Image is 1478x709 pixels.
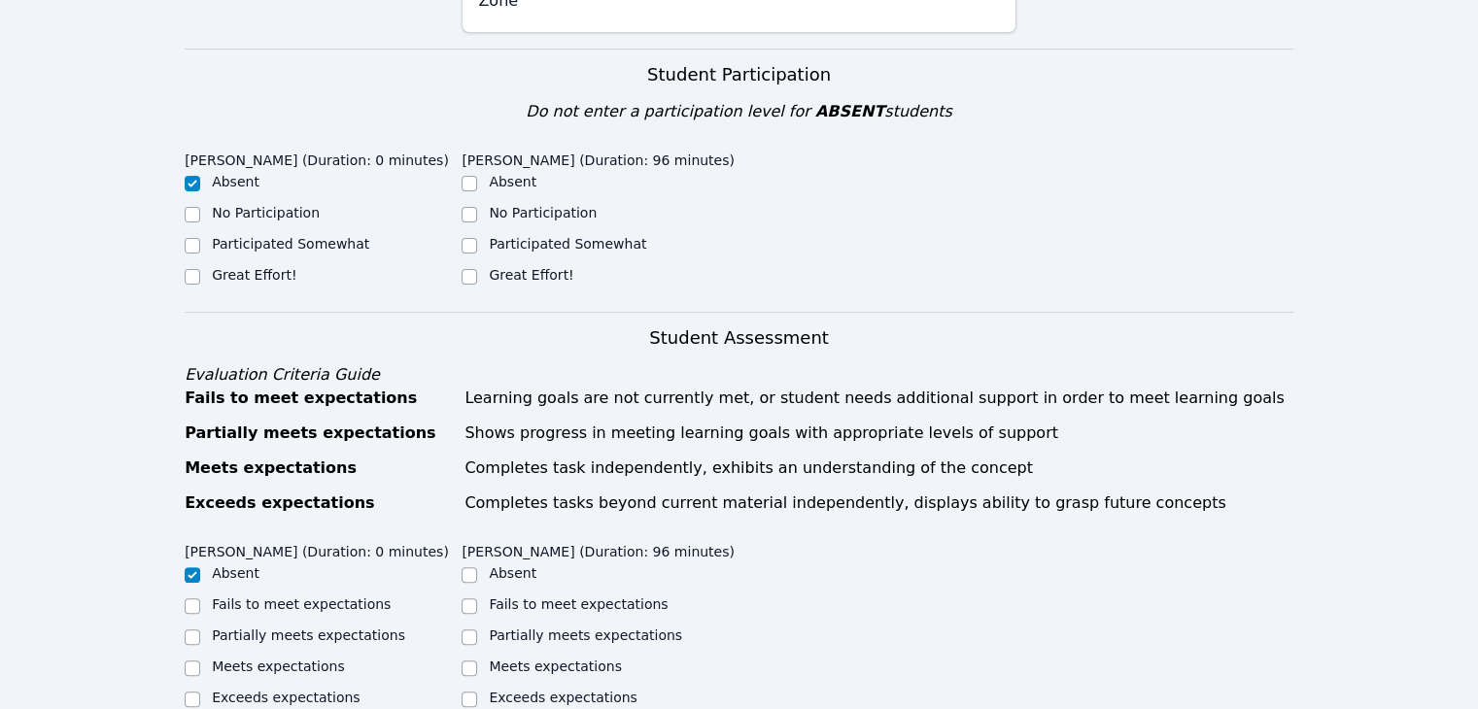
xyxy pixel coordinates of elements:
[185,491,453,515] div: Exceeds expectations
[489,627,682,643] label: Partially meets expectations
[212,565,259,581] label: Absent
[212,267,296,283] label: Great Effort!
[185,100,1293,123] div: Do not enter a participation level for students
[185,387,453,410] div: Fails to meet expectations
[464,422,1293,445] div: Shows progress in meeting learning goals with appropriate levels of support
[489,690,636,705] label: Exceeds expectations
[489,658,622,674] label: Meets expectations
[489,174,536,189] label: Absent
[185,534,449,563] legend: [PERSON_NAME] (Duration: 0 minutes)
[489,596,668,612] label: Fails to meet expectations
[489,236,646,252] label: Participated Somewhat
[212,627,405,643] label: Partially meets expectations
[464,387,1293,410] div: Learning goals are not currently met, or student needs additional support in order to meet learni...
[185,324,1293,352] h3: Student Assessment
[212,205,320,220] label: No Participation
[815,102,884,120] span: ABSENT
[185,363,1293,387] div: Evaluation Criteria Guide
[212,658,345,674] label: Meets expectations
[464,491,1293,515] div: Completes tasks beyond current material independently, displays ability to grasp future concepts
[185,422,453,445] div: Partially meets expectations
[212,596,391,612] label: Fails to meet expectations
[212,236,369,252] label: Participated Somewhat
[212,690,360,705] label: Exceeds expectations
[212,174,259,189] label: Absent
[462,143,735,172] legend: [PERSON_NAME] (Duration: 96 minutes)
[462,534,735,563] legend: [PERSON_NAME] (Duration: 96 minutes)
[185,456,453,480] div: Meets expectations
[489,267,573,283] label: Great Effort!
[185,143,449,172] legend: [PERSON_NAME] (Duration: 0 minutes)
[185,61,1293,88] h3: Student Participation
[489,565,536,581] label: Absent
[489,205,597,220] label: No Participation
[464,456,1293,480] div: Completes task independently, exhibits an understanding of the concept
